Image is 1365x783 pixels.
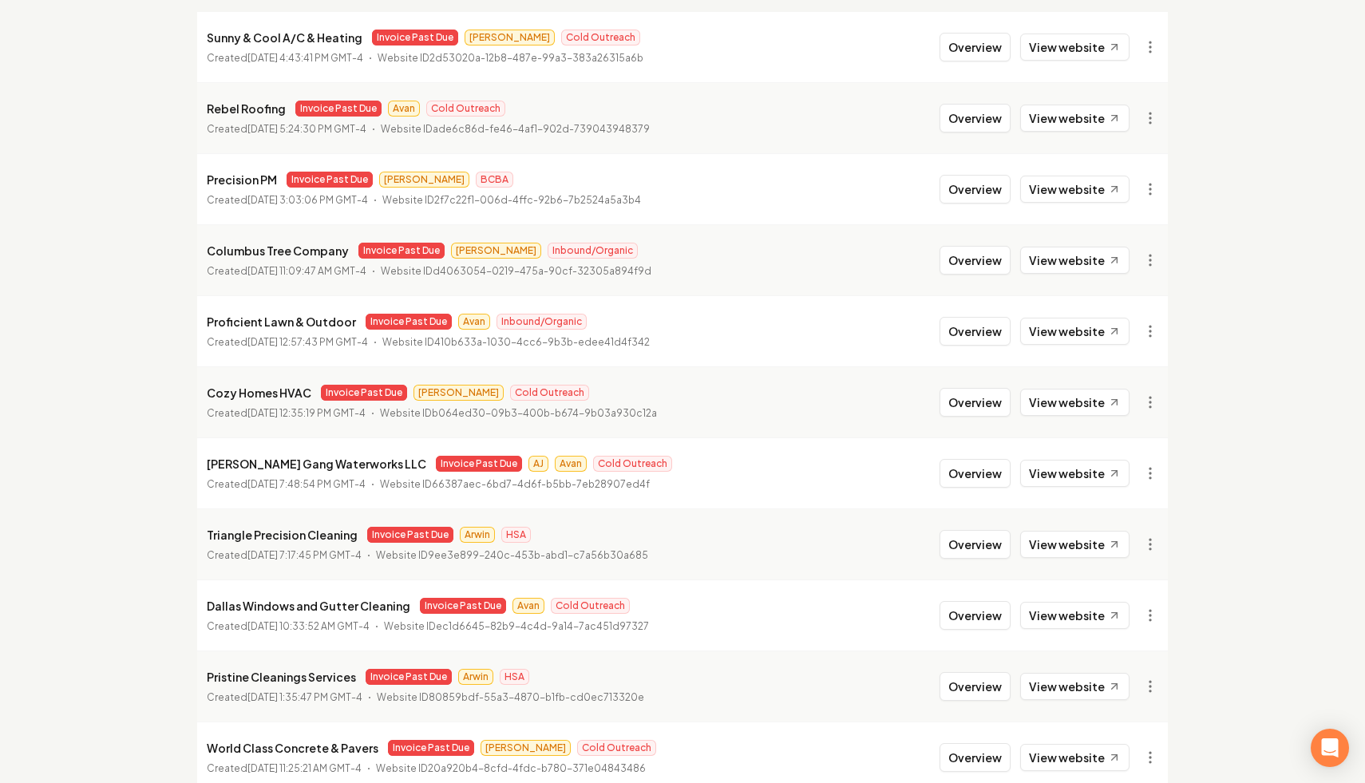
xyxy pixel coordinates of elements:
[207,548,362,564] p: Created
[1020,389,1130,416] a: View website
[1020,318,1130,345] a: View website
[940,246,1011,275] button: Overview
[436,456,522,472] span: Invoice Past Due
[388,740,474,756] span: Invoice Past Due
[207,690,362,706] p: Created
[528,456,548,472] span: AJ
[500,669,529,685] span: HSA
[207,525,358,544] p: Triangle Precision Cleaning
[247,52,363,64] time: [DATE] 4:43:41 PM GMT-4
[1020,531,1130,558] a: View website
[1020,176,1130,203] a: View website
[940,33,1011,61] button: Overview
[1020,247,1130,274] a: View website
[207,50,363,66] p: Created
[207,263,366,279] p: Created
[497,314,587,330] span: Inbound/Organic
[940,388,1011,417] button: Overview
[381,263,651,279] p: Website ID d4063054-0219-475a-90cf-32305a894f9d
[247,478,366,490] time: [DATE] 7:48:54 PM GMT-4
[372,30,458,45] span: Invoice Past Due
[321,385,407,401] span: Invoice Past Due
[388,101,420,117] span: Avan
[378,50,643,66] p: Website ID 2d53020a-12b8-487e-99a3-383a26315a6b
[1020,460,1130,487] a: View website
[207,477,366,492] p: Created
[376,761,646,777] p: Website ID 20a920b4-8cfd-4fdc-b780-371e04843486
[207,334,368,350] p: Created
[420,598,506,614] span: Invoice Past Due
[940,601,1011,630] button: Overview
[1020,602,1130,629] a: View website
[460,527,495,543] span: Arwin
[247,407,366,419] time: [DATE] 12:35:19 PM GMT-4
[555,456,587,472] span: Avan
[207,405,366,421] p: Created
[548,243,638,259] span: Inbound/Organic
[940,743,1011,772] button: Overview
[287,172,373,188] span: Invoice Past Due
[207,667,356,686] p: Pristine Cleanings Services
[577,740,656,756] span: Cold Outreach
[367,527,453,543] span: Invoice Past Due
[207,28,362,47] p: Sunny & Cool A/C & Heating
[207,192,368,208] p: Created
[247,194,368,206] time: [DATE] 3:03:06 PM GMT-4
[295,101,382,117] span: Invoice Past Due
[380,477,650,492] p: Website ID 66387aec-6bd7-4d6f-b5bb-7eb28907ed4f
[377,690,644,706] p: Website ID 80859bdf-55a3-4870-b1fb-cd0ec713320e
[247,123,366,135] time: [DATE] 5:24:30 PM GMT-4
[358,243,445,259] span: Invoice Past Due
[512,598,544,614] span: Avan
[940,672,1011,701] button: Overview
[207,454,426,473] p: [PERSON_NAME] Gang Waterworks LLC
[940,317,1011,346] button: Overview
[501,527,531,543] span: HSA
[551,598,630,614] span: Cold Outreach
[384,619,649,635] p: Website ID ec1d6645-82b9-4c4d-9a14-7ac451d97327
[382,334,650,350] p: Website ID 410b633a-1030-4cc6-9b3b-edee41d4f342
[940,104,1011,132] button: Overview
[1020,744,1130,771] a: View website
[593,456,672,472] span: Cold Outreach
[366,314,452,330] span: Invoice Past Due
[382,192,641,208] p: Website ID 2f7c22f1-006d-4ffc-92b6-7b2524a5a3b4
[1020,105,1130,132] a: View website
[379,172,469,188] span: [PERSON_NAME]
[380,405,657,421] p: Website ID b064ed30-09b3-400b-b674-9b03a930c12a
[247,620,370,632] time: [DATE] 10:33:52 AM GMT-4
[207,761,362,777] p: Created
[1311,729,1349,767] div: Open Intercom Messenger
[207,170,277,189] p: Precision PM
[1020,34,1130,61] a: View website
[940,175,1011,204] button: Overview
[458,669,493,685] span: Arwin
[207,383,311,402] p: Cozy Homes HVAC
[1020,673,1130,700] a: View website
[207,121,366,137] p: Created
[207,312,356,331] p: Proficient Lawn & Outdoor
[376,548,648,564] p: Website ID 9ee3e899-240c-453b-abd1-c7a56b30a685
[476,172,513,188] span: BCBA
[247,691,362,703] time: [DATE] 1:35:47 PM GMT-4
[381,121,650,137] p: Website ID ade6c86d-fe46-4af1-902d-739043948379
[940,530,1011,559] button: Overview
[426,101,505,117] span: Cold Outreach
[366,669,452,685] span: Invoice Past Due
[207,619,370,635] p: Created
[451,243,541,259] span: [PERSON_NAME]
[458,314,490,330] span: Avan
[481,740,571,756] span: [PERSON_NAME]
[465,30,555,45] span: [PERSON_NAME]
[940,459,1011,488] button: Overview
[510,385,589,401] span: Cold Outreach
[247,762,362,774] time: [DATE] 11:25:21 AM GMT-4
[207,596,410,615] p: Dallas Windows and Gutter Cleaning
[207,241,349,260] p: Columbus Tree Company
[413,385,504,401] span: [PERSON_NAME]
[207,738,378,757] p: World Class Concrete & Pavers
[561,30,640,45] span: Cold Outreach
[207,99,286,118] p: Rebel Roofing
[247,336,368,348] time: [DATE] 12:57:43 PM GMT-4
[247,549,362,561] time: [DATE] 7:17:45 PM GMT-4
